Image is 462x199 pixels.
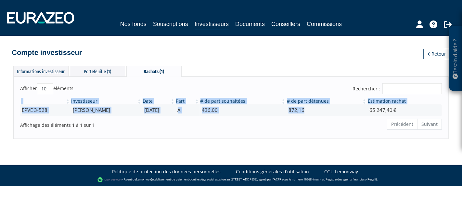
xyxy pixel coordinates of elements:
a: Commissions [307,20,342,29]
a: Registre des agents financiers (Regafi) [326,177,377,181]
select: Afficheréléments [37,83,53,94]
a: Nos fonds [120,20,147,29]
th: # de part détenues: activer pour trier la colonne par ordre croissant [286,98,367,104]
a: Politique de protection des données personnelles [112,168,221,175]
a: Conseillers [271,20,300,29]
a: Investisseurs [195,20,229,30]
a: Conditions générales d'utilisation [236,168,309,175]
td: EPVE 3-528 [20,104,71,116]
a: Retour [423,49,450,59]
input: Rechercher : [382,83,442,94]
a: Souscriptions [153,20,188,29]
div: - Agent de (établissement de paiement dont le siège social est situé au [STREET_ADDRESS], agréé p... [6,177,456,183]
td: 65 247,40 € [367,104,442,116]
div: Rachats (1) [126,66,182,77]
label: Rechercher : [353,83,442,94]
th: &nbsp;: activer pour trier la colonne par ordre croissant [20,98,71,104]
label: Afficher éléments [20,83,73,94]
th: Part: activer pour trier la colonne par ordre croissant [175,98,200,104]
a: Lemonway [136,177,151,181]
td: 872,16 [286,104,367,116]
div: Affichage des éléments 1 à 1 sur 1 [20,118,190,128]
td: 436,00 [200,104,286,116]
a: Documents [235,20,265,29]
img: logo-lemonway.png [97,177,122,183]
td: [PERSON_NAME] [71,104,142,116]
td: [DATE] [142,104,175,116]
h4: Compte investisseur [12,49,82,57]
div: Portefeuille (1) [70,66,125,76]
p: Besoin d'aide ? [452,30,459,88]
td: A [175,104,200,116]
img: 1732889491-logotype_eurazeo_blanc_rvb.png [7,12,74,24]
th: Date: activer pour trier la colonne par ordre croissant [142,98,175,104]
th: # de part souhaitées: activer pour trier la colonne par ordre croissant [200,98,286,104]
th: Investisseur: activer pour trier la colonne par ordre croissant [71,98,142,104]
a: CGU Lemonway [324,168,358,175]
th: Estimation rachat [367,98,442,104]
div: Informations investisseur [13,66,69,76]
